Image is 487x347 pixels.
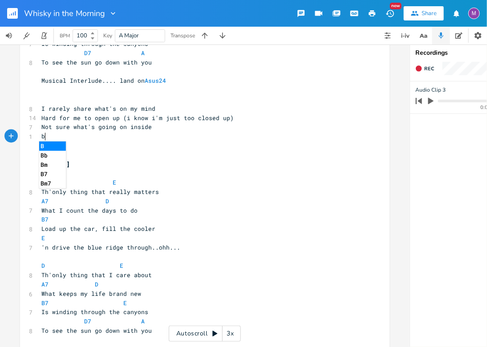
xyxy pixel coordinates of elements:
div: Key [103,33,112,38]
span: What keeps my life brand new [41,290,141,298]
li: B [39,141,66,151]
span: Is winding through the canyons [41,308,148,316]
span: D [106,197,109,205]
span: E [123,299,127,307]
div: 3x [223,326,239,342]
span: Rec [424,65,434,72]
span: E [113,178,116,186]
span: Audio Clip 3 [415,86,446,94]
button: New [381,5,399,21]
span: Not sure what's going on inside [41,123,152,131]
span: Hard for me to open up (i know i'm just too closed up) [41,114,234,122]
span: What I count the days to do [41,206,138,214]
span: I rarely share what's on my mind [41,105,155,113]
span: Load up the car, fill the cooler [41,225,155,233]
div: New [390,3,402,9]
span: To see the sun go down with you [41,327,152,335]
span: 'n drive the blue ridge through..ohh... [41,243,180,251]
span: A [141,317,145,325]
span: Musical Interlude.... land on [41,77,166,85]
span: Th'only thing that really matters [41,188,159,196]
span: A [141,49,145,57]
li: Bb [39,151,66,160]
span: B7 [41,299,49,307]
li: B7 [39,169,66,179]
span: b [41,132,45,140]
span: B7 [41,215,49,223]
span: To see the sun go down with you [41,58,152,66]
div: Transpose [170,33,195,38]
div: BPM [60,33,70,38]
span: D7 [84,49,91,57]
span: A Major [119,32,139,40]
button: M [468,3,480,24]
span: D7 [84,317,91,325]
div: Autoscroll [169,326,241,342]
div: melindameshad [468,8,480,19]
span: Asus24 [145,77,166,85]
span: E [120,262,123,270]
button: Share [404,6,444,20]
li: Bm7 [39,179,66,188]
span: Th'only thing that I care about [41,271,152,279]
li: Bm [39,160,66,169]
span: D [41,262,45,270]
span: D [95,280,98,288]
span: Whisky in the Morning [24,9,105,17]
span: A7 [41,197,49,205]
button: Rec [412,61,438,76]
span: E [41,234,45,242]
span: A7 [41,280,49,288]
div: Share [422,9,437,17]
